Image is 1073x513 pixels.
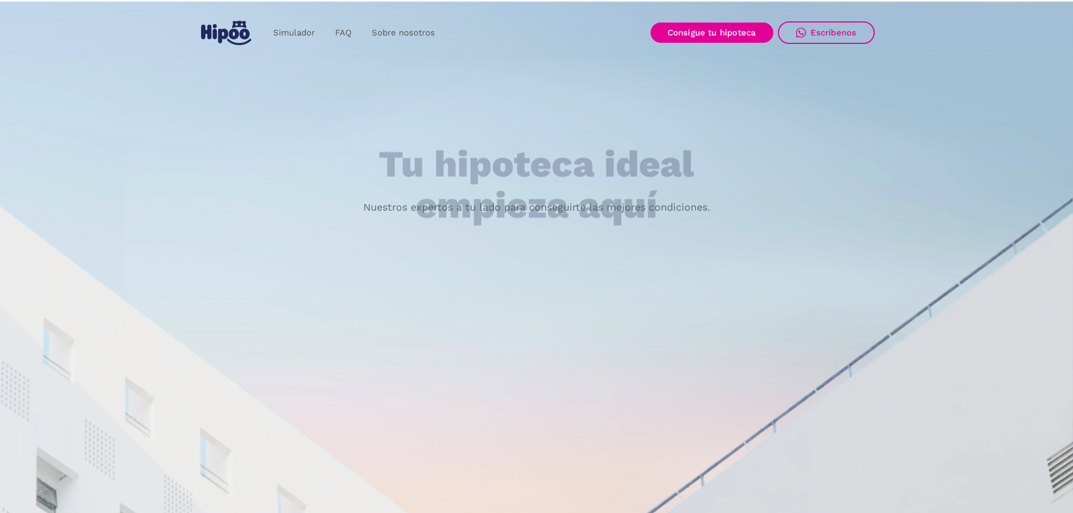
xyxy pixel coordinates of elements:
a: Escríbenos [778,21,875,44]
h1: Tu hipoteca ideal empieza aquí [323,144,750,226]
a: Consigue tu hipoteca [651,23,773,43]
a: home [199,16,254,50]
a: FAQ [325,22,362,44]
div: Escríbenos [811,28,857,38]
a: Simulador [263,22,325,44]
a: Sobre nosotros [362,22,445,44]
